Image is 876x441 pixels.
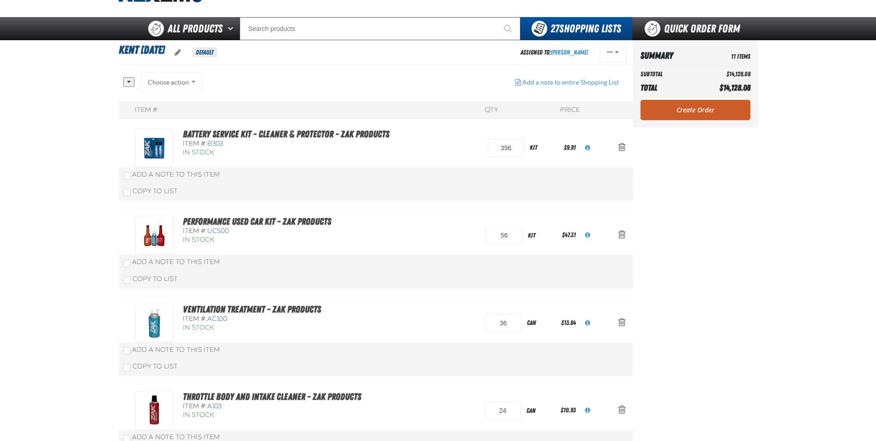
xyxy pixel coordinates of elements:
[640,48,697,64] th: Summary
[123,347,131,355] input: Add a Note to This Item
[560,106,580,115] div: Price
[550,22,621,35] span: Shopping Lists
[632,17,757,40] a: Quick Order Form
[183,140,389,148] div: Item #:
[521,400,559,421] div: can
[578,313,598,333] button: View All Prices for AC100
[183,304,321,315] a: Ventilation Treatment - ZAK Products
[578,138,598,158] button: View All Prices for B303
[485,106,498,115] div: QTY
[183,129,389,140] a: Battery Service Kit - Cleaner & Protector - ZAK Products
[521,312,559,333] div: can
[611,138,633,158] button: Action Remove Battery Service Kit - Cleaner &amp; Protector - ZAK Products from Kent 9.9.2021
[240,17,520,40] input: Search
[207,315,227,323] span: AC100
[611,313,633,333] button: Action Remove Ventilation Treatment - ZAK Products from Kent 9.9.2021
[485,314,521,332] input: Product Quantity
[123,187,178,195] label: Copy To List
[135,106,159,115] div: Item #:
[207,227,229,235] span: UC500
[497,17,520,40] button: Start Searching
[207,402,222,410] span: A103
[524,137,562,158] div: kit
[123,276,131,284] input: Copy To List
[123,364,131,371] input: Copy To List
[486,226,522,245] input: Product Quantity
[551,49,588,56] a: [PERSON_NAME]
[508,72,626,92] button: Add a note to entire Shopping List
[697,68,750,80] td: $14,128.08
[123,172,131,179] input: Add a Note to This Item
[183,227,357,236] div: Item #:
[561,319,576,326] span: $13.64
[132,433,220,441] span: Add a Note to This Item
[522,225,560,246] div: kit
[562,231,576,239] span: $47.31
[119,43,165,56] span: Kent [DATE]
[183,236,357,245] div: In Stock
[123,275,178,283] label: Copy To List
[224,17,240,40] button: Open All Products pages
[488,139,524,157] input: Product Quantity
[183,411,361,420] div: In Stock
[611,225,633,245] button: Action Remove Performance Used Car Kit - ZAK Products from Kent 9.9.2021
[132,171,220,178] span: Add a Note to This Item
[167,43,188,63] button: oro.shoppinglist.label.edit.tooltip
[640,68,697,80] th: Subtotal
[192,47,217,57] span: Default
[550,22,559,35] strong: 27
[611,400,633,421] button: Action Remove Throttle Body and Intake Cleaner - ZAK Products from Kent 9.9.2021
[719,83,750,92] span: $14,128.08
[578,225,598,245] button: View All Prices for UC500
[123,362,178,370] label: Copy To List
[578,400,598,421] button: View All Prices for A103
[207,140,223,147] span: B303
[564,144,576,151] span: $9.91
[520,46,588,59] div: Assigned To:
[520,17,632,40] button: You have 27 Shopping Lists. Open to view details
[183,216,331,227] a: Performance Used Car Kit - ZAK Products
[183,148,389,157] div: In Stock
[123,189,131,196] input: Copy To List
[183,324,357,332] div: In Stock
[600,42,626,62] button: Actions of Kent 9.9.2021
[561,406,576,414] span: $10.93
[183,402,361,411] div: Item #:
[183,391,361,402] a: Throttle Body and Intake Cleaner - ZAK Products
[132,258,220,266] span: Add a Note to This Item
[697,48,750,64] td: 11 Items
[132,346,220,354] span: Add a Note to This Item
[168,20,223,37] span: All Products
[484,401,521,420] input: Product Quantity
[640,80,697,95] th: Total
[123,260,131,267] input: Add a Note to This Item
[183,315,357,324] div: Item #:
[640,100,750,120] a: Create Order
